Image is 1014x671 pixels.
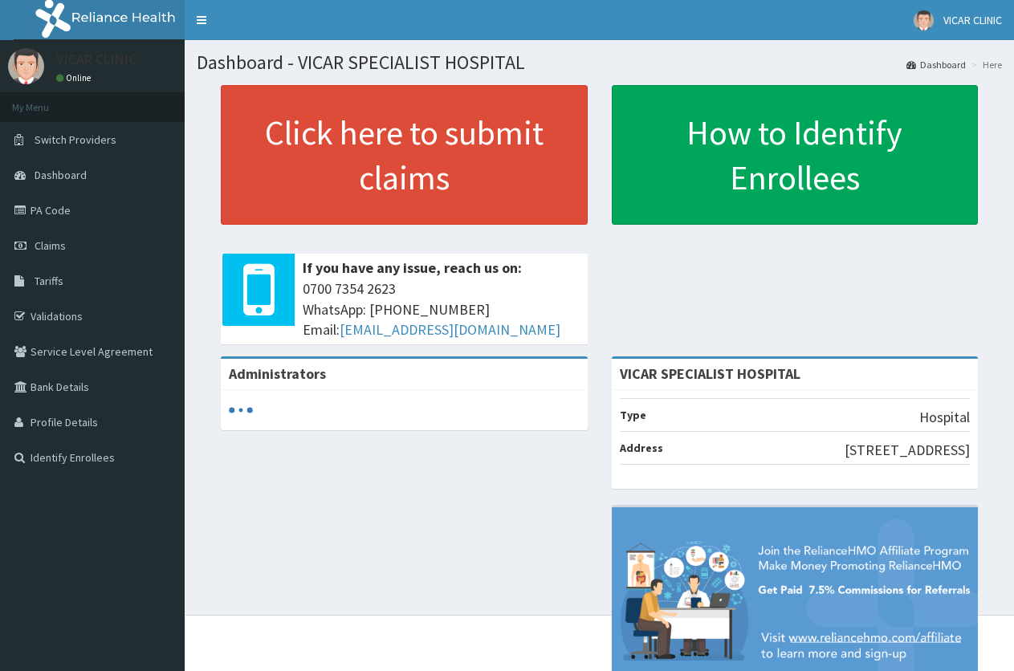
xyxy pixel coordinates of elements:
p: [STREET_ADDRESS] [845,440,970,461]
span: 0700 7354 2623 WhatsApp: [PHONE_NUMBER] Email: [303,279,580,340]
p: VICAR CLINIC [56,52,136,67]
b: Administrators [229,364,326,383]
li: Here [967,58,1002,71]
a: Online [56,72,95,83]
p: Hospital [919,407,970,428]
span: Claims [35,238,66,253]
a: How to Identify Enrollees [612,85,979,225]
span: VICAR CLINIC [943,13,1002,27]
b: If you have any issue, reach us on: [303,258,522,277]
a: Dashboard [906,58,966,71]
b: Address [620,441,663,455]
svg: audio-loading [229,398,253,422]
a: Click here to submit claims [221,85,588,225]
b: Type [620,408,646,422]
span: Tariffs [35,274,63,288]
span: Dashboard [35,168,87,182]
strong: VICAR SPECIALIST HOSPITAL [620,364,800,383]
h1: Dashboard - VICAR SPECIALIST HOSPITAL [197,52,1002,73]
span: Switch Providers [35,132,116,147]
a: [EMAIL_ADDRESS][DOMAIN_NAME] [340,320,560,339]
img: User Image [914,10,934,31]
img: User Image [8,48,44,84]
